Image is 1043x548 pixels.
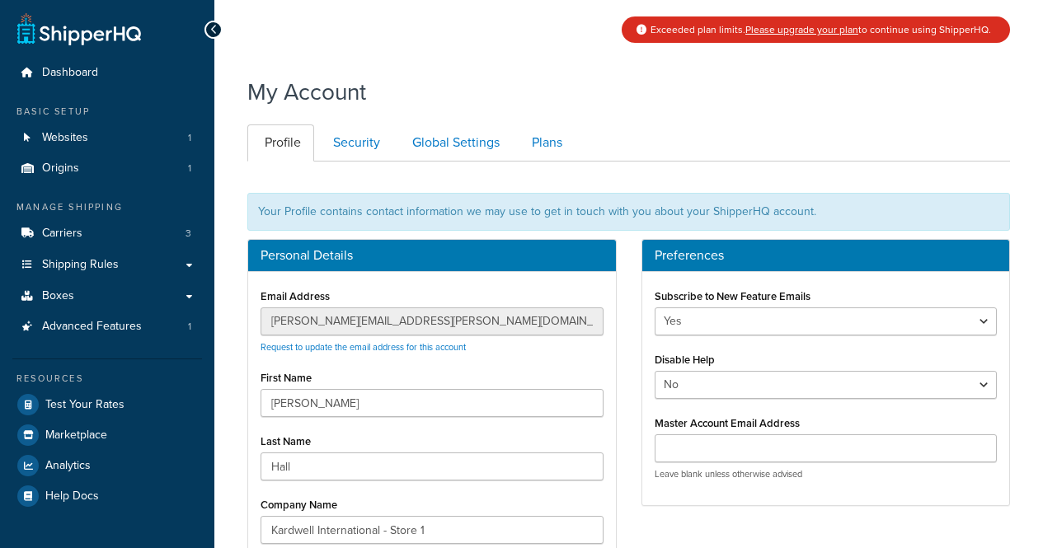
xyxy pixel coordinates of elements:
[42,227,82,241] span: Carriers
[188,131,191,145] span: 1
[12,481,202,511] a: Help Docs
[42,258,119,272] span: Shipping Rules
[261,290,330,302] label: Email Address
[186,227,191,241] span: 3
[12,281,202,311] a: Boxes
[12,451,202,480] a: Analytics
[42,131,88,145] span: Websites
[12,218,202,249] a: Carriers 3
[247,124,314,162] a: Profile
[745,22,858,37] a: Please upgrade your plan
[45,398,125,412] span: Test Your Rates
[12,250,202,280] a: Shipping Rules
[651,22,991,37] span: Exceeded plan limits. to continue using ShipperHQ.
[247,193,1010,231] div: Your Profile contains contact information we may use to get in touch with you about your ShipperH...
[12,153,202,184] li: Origins
[316,124,393,162] a: Security
[42,66,98,80] span: Dashboard
[261,499,337,511] label: Company Name
[655,417,800,429] label: Master Account Email Address
[655,248,998,263] h3: Preferences
[12,420,202,450] a: Marketplace
[42,289,74,303] span: Boxes
[395,124,513,162] a: Global Settings
[261,340,466,354] a: Request to update the email address for this account
[45,489,99,504] span: Help Docs
[12,218,202,249] li: Carriers
[12,123,202,153] li: Websites
[12,153,202,184] a: Origins 1
[42,162,79,176] span: Origins
[514,124,576,162] a: Plans
[12,105,202,119] div: Basic Setup
[188,320,191,334] span: 1
[261,372,312,384] label: First Name
[12,200,202,214] div: Manage Shipping
[12,390,202,419] a: Test Your Rates
[655,354,715,366] label: Disable Help
[261,435,311,447] label: Last Name
[188,162,191,176] span: 1
[247,76,366,108] h1: My Account
[17,12,141,45] a: ShipperHQ Home
[12,372,202,386] div: Resources
[45,429,107,443] span: Marketplace
[12,58,202,88] a: Dashboard
[12,123,202,153] a: Websites 1
[42,320,142,334] span: Advanced Features
[12,311,202,342] li: Advanced Features
[45,459,91,473] span: Analytics
[655,468,998,480] p: Leave blank unless otherwise advised
[655,290,810,302] label: Subscribe to New Feature Emails
[12,311,202,342] a: Advanced Features 1
[261,248,604,263] h3: Personal Details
